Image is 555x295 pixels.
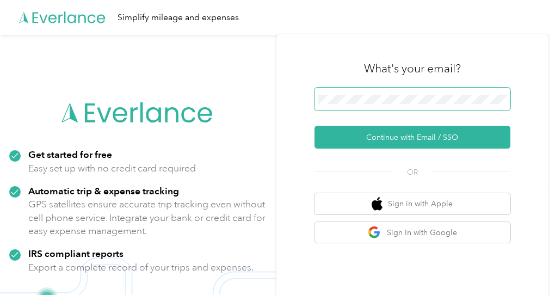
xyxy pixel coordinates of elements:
[368,226,381,239] img: google logo
[118,11,239,24] div: Simplify mileage and expenses
[314,126,510,149] button: Continue with Email / SSO
[28,248,124,259] strong: IRS compliant reports
[28,261,254,274] p: Export a complete record of your trips and expenses.
[28,185,179,196] strong: Automatic trip & expense tracking
[314,193,510,214] button: apple logoSign in with Apple
[372,197,383,211] img: apple logo
[28,198,266,238] p: GPS satellites ensure accurate trip tracking even without cell phone service. Integrate your bank...
[28,149,112,160] strong: Get started for free
[364,61,461,76] h3: What's your email?
[314,222,510,243] button: google logoSign in with Google
[393,167,431,178] span: OR
[28,162,196,175] p: Easy set up with no credit card required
